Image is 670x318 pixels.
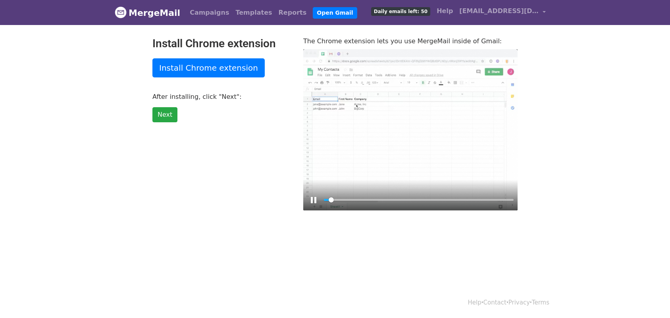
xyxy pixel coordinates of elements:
a: Templates [232,5,275,21]
a: Privacy [508,299,530,306]
a: Campaigns [187,5,232,21]
a: Help [433,3,456,19]
a: Reports [275,5,310,21]
button: Play [307,194,320,206]
a: MergeMail [115,4,180,21]
span: [EMAIL_ADDRESS][DOMAIN_NAME] [459,6,539,16]
a: [EMAIL_ADDRESS][DOMAIN_NAME] [456,3,549,22]
p: After installing, click "Next": [152,93,291,101]
a: Open Gmail [313,7,357,19]
img: MergeMail logo [115,6,127,18]
a: Next [152,107,177,122]
p: The Chrome extension lets you use MergeMail inside of Gmail: [303,37,518,45]
span: Daily emails left: 50 [371,7,430,16]
input: Seek [324,196,514,204]
a: Help [468,299,481,306]
a: Daily emails left: 50 [368,3,433,19]
a: Install Chrome extension [152,58,265,77]
h2: Install Chrome extension [152,37,291,50]
a: Contact [483,299,506,306]
a: Terms [532,299,549,306]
